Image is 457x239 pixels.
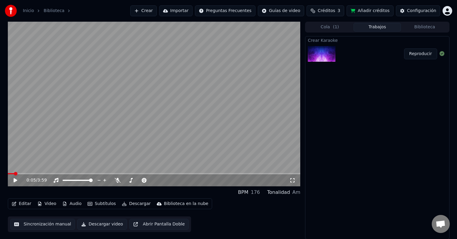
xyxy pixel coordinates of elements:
button: Guías de video [258,5,304,16]
a: Inicio [23,8,34,14]
button: Trabajos [354,23,401,32]
div: Crear Karaoke [305,36,449,44]
div: Tonalidad [267,189,290,196]
span: ( 1 ) [333,24,339,30]
button: Crear [130,5,157,16]
div: Configuración [407,8,436,14]
span: 3:59 [37,177,47,183]
span: Créditos [318,8,335,14]
div: / [26,177,41,183]
button: Configuración [396,5,440,16]
div: Am [292,189,301,196]
nav: breadcrumb [23,8,74,14]
span: 0:05 [26,177,36,183]
button: Descargar video [77,219,127,230]
span: 3 [338,8,340,14]
div: Chat abierto [432,215,450,233]
div: 176 [251,189,260,196]
img: youka [5,5,17,17]
button: Descargar [119,200,153,208]
button: Biblioteca [401,23,449,32]
button: Audio [60,200,84,208]
a: Biblioteca [44,8,64,14]
button: Preguntas Frecuentes [195,5,255,16]
button: Cola [306,23,354,32]
button: Subtítulos [85,200,118,208]
button: Abrir Pantalla Doble [129,219,189,230]
button: Importar [159,5,193,16]
button: Reproducir [404,48,437,59]
div: Biblioteca en la nube [164,201,208,207]
button: Sincronización manual [10,219,75,230]
button: Editar [9,200,34,208]
div: BPM [238,189,248,196]
button: Créditos3 [307,5,344,16]
button: Añadir créditos [347,5,394,16]
button: Video [35,200,59,208]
